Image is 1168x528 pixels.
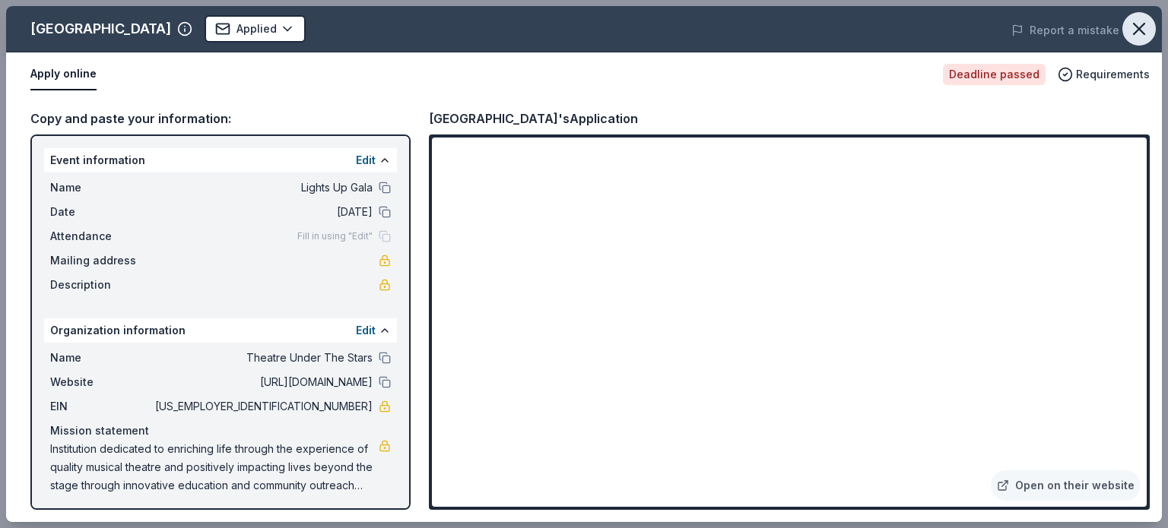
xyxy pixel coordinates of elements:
span: Name [50,179,152,197]
button: Report a mistake [1011,21,1119,40]
span: Attendance [50,227,152,245]
span: Lights Up Gala [152,179,373,197]
div: [GEOGRAPHIC_DATA] [30,17,171,41]
button: Applied [205,15,306,43]
span: Date [50,203,152,221]
span: Name [50,349,152,367]
span: Requirements [1076,65,1150,84]
button: Apply online [30,58,97,90]
span: EIN [50,397,152,416]
span: Applied [236,20,277,38]
span: [URL][DOMAIN_NAME] [152,373,373,391]
span: Theatre Under The Stars [152,349,373,367]
a: Open on their website [991,470,1141,501]
span: Website [50,373,152,391]
div: Mission statement [50,422,391,440]
button: Requirements [1058,65,1150,84]
button: Edit [356,321,376,340]
span: [US_EMPLOYER_IDENTIFICATION_NUMBER] [152,397,373,416]
div: [GEOGRAPHIC_DATA]'s Application [429,109,638,128]
button: Edit [356,151,376,169]
span: Fill in using "Edit" [297,230,373,242]
div: Copy and paste your information: [30,109,411,128]
span: Institution dedicated to enriching life through the experience of quality musical theatre and pos... [50,440,379,495]
div: Event information [44,148,397,172]
div: Deadline passed [943,64,1046,85]
div: Organization information [44,318,397,343]
span: [DATE] [152,203,373,221]
span: Mailing address [50,251,152,270]
span: Description [50,276,152,294]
